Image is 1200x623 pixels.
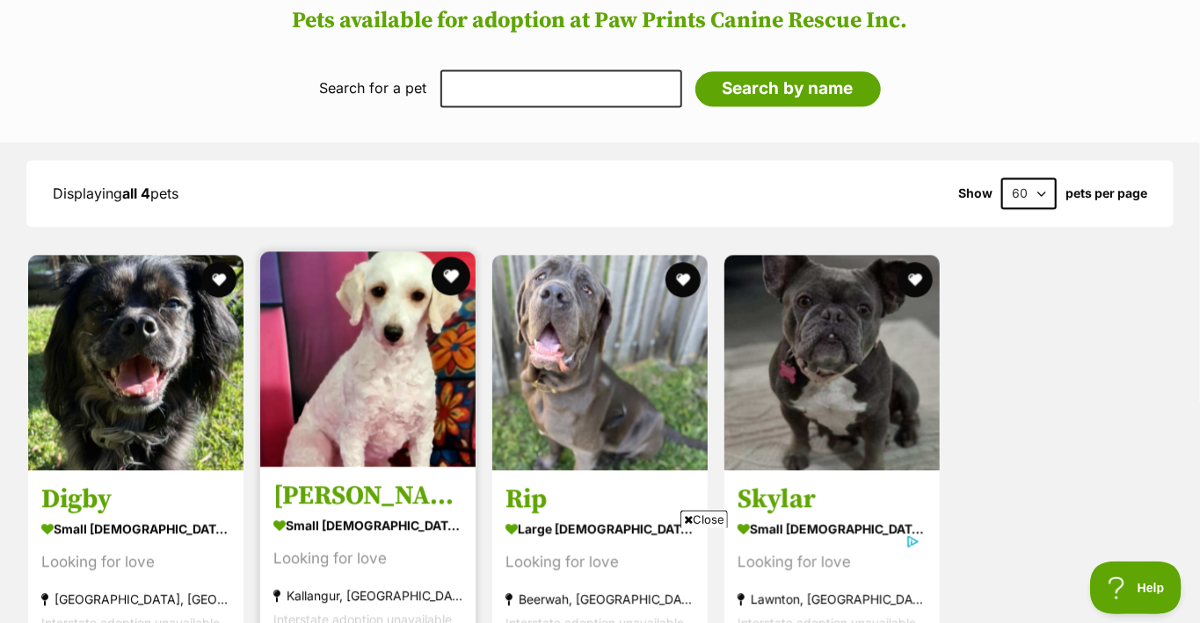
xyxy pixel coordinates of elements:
label: pets per page [1065,186,1147,200]
h3: [PERSON_NAME] [273,479,462,512]
h2: Pets available for adoption at Paw Prints Canine Rescue Inc. [18,8,1182,34]
button: favourite [201,262,236,297]
div: [GEOGRAPHIC_DATA], [GEOGRAPHIC_DATA] [41,587,230,611]
div: small [DEMOGRAPHIC_DATA] Dog [41,516,230,541]
h3: Digby [41,482,230,516]
span: Show [958,186,993,200]
div: large [DEMOGRAPHIC_DATA] Dog [505,516,695,541]
h3: Rip [505,482,695,516]
img: Digby [28,255,244,470]
h3: Skylar [738,482,927,516]
div: small [DEMOGRAPHIC_DATA] Dog [273,512,462,538]
button: favourite [432,257,470,295]
img: Rip [492,255,708,470]
div: Looking for love [273,547,462,570]
button: favourite [898,262,933,297]
input: Search by name [695,71,881,106]
div: Kallangur, [GEOGRAPHIC_DATA] [273,583,462,607]
iframe: Advertisement [280,535,920,614]
div: Looking for love [41,550,230,574]
label: Search for a pet [320,80,427,96]
button: favourite [665,262,701,297]
iframe: Help Scout Beacon - Open [1090,561,1182,614]
span: Close [680,511,728,528]
img: Ali [260,251,476,467]
strong: all 4 [122,185,150,202]
span: Displaying pets [53,185,178,202]
div: small [DEMOGRAPHIC_DATA] Dog [738,516,927,541]
img: Skylar [724,255,940,470]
